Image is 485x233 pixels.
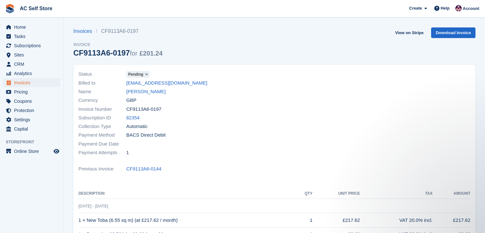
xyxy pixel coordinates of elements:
[78,140,126,148] span: Payment Due Date
[3,50,60,59] a: menu
[126,114,140,122] a: 82354
[78,123,126,130] span: Collection Type
[126,79,207,87] a: [EMAIL_ADDRESS][DOMAIN_NAME]
[73,41,163,48] span: Invoice
[78,79,126,87] span: Billed to
[312,213,360,228] td: £217.62
[78,149,126,156] span: Payment Attempts
[3,124,60,133] a: menu
[78,114,126,122] span: Subscription ID
[78,97,126,104] span: Currency
[14,69,52,78] span: Analytics
[463,5,479,12] span: Account
[3,32,60,41] a: menu
[3,97,60,106] a: menu
[360,217,433,224] div: VAT 20.0% incl.
[455,5,462,11] img: Ted Cox
[14,60,52,69] span: CRM
[3,106,60,115] a: menu
[17,3,55,14] a: AC Self Store
[126,106,161,113] span: CF9113A6-0197
[14,97,52,106] span: Coupons
[78,165,126,173] span: Previous Invoice
[3,147,60,156] a: menu
[73,27,163,35] nav: breadcrumbs
[431,27,475,38] a: Download Invoice
[14,115,52,124] span: Settings
[432,213,470,228] td: £217.62
[78,71,126,78] span: Status
[3,87,60,96] a: menu
[78,204,108,208] span: [DATE] - [DATE]
[441,5,450,11] span: Help
[393,27,426,38] a: View on Stripe
[3,23,60,32] a: menu
[14,32,52,41] span: Tasks
[14,87,52,96] span: Pricing
[295,189,312,199] th: QTY
[126,123,148,130] span: Automatic
[312,189,360,199] th: Unit Price
[14,124,52,133] span: Capital
[130,50,137,57] span: for
[126,149,129,156] span: 1
[126,132,165,139] span: BACS Direct Debit
[53,147,60,155] a: Preview store
[409,5,422,11] span: Create
[128,71,143,77] span: Pending
[126,165,161,173] a: CF9113A6-0144
[432,189,470,199] th: Amount
[73,27,96,35] a: Invoices
[78,106,126,113] span: Invoice Number
[5,4,15,13] img: stora-icon-8386f47178a22dfd0bd8f6a31ec36ba5ce8667c1dd55bd0f319d3a0aa187defe.svg
[14,23,52,32] span: Home
[126,97,136,104] span: GBP
[3,115,60,124] a: menu
[3,69,60,78] a: menu
[6,139,63,145] span: Storefront
[78,213,295,228] td: 1 × New Toba (6.55 sq m) (at £217.62 / month)
[14,41,52,50] span: Subscriptions
[126,88,165,95] a: [PERSON_NAME]
[139,50,162,57] span: £201.24
[126,71,150,78] a: Pending
[360,189,433,199] th: Tax
[73,49,163,57] div: CF9113A6-0197
[78,189,295,199] th: Description
[3,41,60,50] a: menu
[78,88,126,95] span: Name
[14,78,52,87] span: Invoices
[14,50,52,59] span: Sites
[78,132,126,139] span: Payment Method
[14,147,52,156] span: Online Store
[295,213,312,228] td: 1
[3,60,60,69] a: menu
[14,106,52,115] span: Protection
[3,78,60,87] a: menu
